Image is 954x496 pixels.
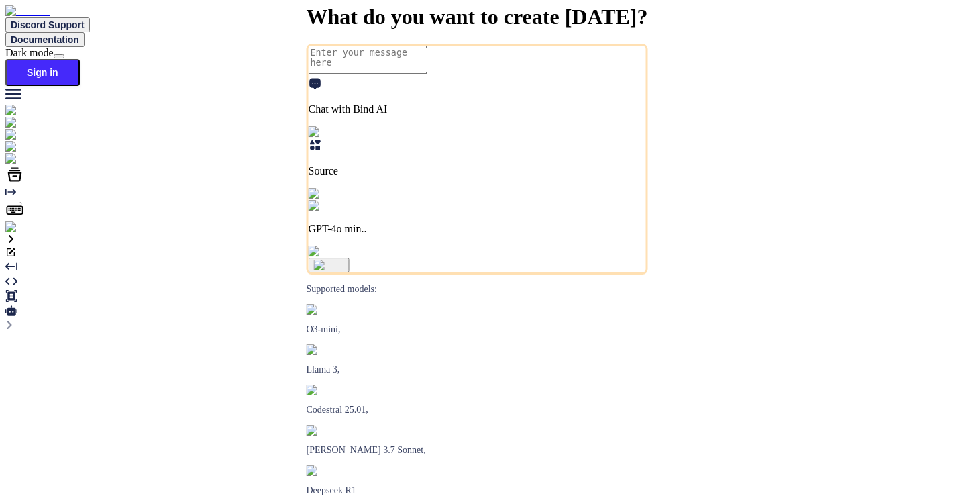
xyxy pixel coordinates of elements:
[307,485,648,496] p: Deepseek R1
[5,153,94,165] img: darkCloudIdeIcon
[5,17,90,32] button: Discord Support
[5,59,80,86] button: Sign in
[5,5,50,17] img: Bind AI
[309,200,375,212] img: GPT-4o mini
[5,117,54,129] img: ai-studio
[5,105,34,117] img: chat
[307,425,342,436] img: claude
[309,165,646,177] p: Source
[5,32,85,47] button: Documentation
[5,141,67,153] img: githubLight
[314,260,344,270] img: icon
[309,103,646,115] p: Chat with Bind AI
[307,465,342,476] img: claude
[11,19,85,30] span: Discord Support
[307,364,648,375] p: Llama 3,
[11,34,79,45] span: Documentation
[309,188,373,200] img: Pick Models
[309,223,646,235] p: GPT-4o min..
[5,129,34,141] img: chat
[307,385,358,395] img: Mistral-AI
[307,344,346,355] img: Llama2
[5,221,42,234] img: signin
[309,246,366,258] img: attachment
[309,126,364,138] img: Pick Tools
[307,445,648,456] p: [PERSON_NAME] 3.7 Sonnet,
[307,405,648,415] p: Codestral 25.01,
[307,5,648,29] span: What do you want to create [DATE]?
[307,324,648,335] p: O3-mini,
[5,47,54,58] span: Dark mode
[307,304,342,315] img: GPT-4
[307,284,648,295] p: Supported models:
